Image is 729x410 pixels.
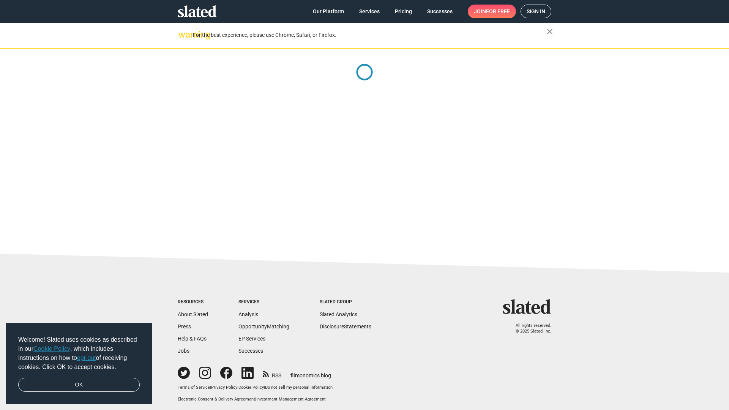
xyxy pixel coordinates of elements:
[18,378,140,392] a: dismiss cookie message
[18,335,140,372] span: Welcome! Slated uses cookies as described in our , which includes instructions on how to of recei...
[521,5,551,18] a: Sign in
[389,5,418,18] a: Pricing
[77,355,96,361] a: opt-out
[6,323,152,404] div: cookieconsent
[353,5,386,18] a: Services
[508,323,551,334] p: All rights reserved. © 2025 Slated, Inc.
[178,336,207,342] a: Help & FAQs
[320,323,371,330] a: DisclosureStatements
[290,372,300,378] span: film
[320,299,371,305] div: Slated Group
[178,385,210,390] a: Terms of Service
[468,5,516,18] a: Joinfor free
[263,367,281,379] a: RSS
[178,311,208,317] a: About Slated
[255,397,256,402] span: |
[265,385,333,391] button: Do not sell my personal information
[474,5,510,18] span: Join
[545,27,554,36] mat-icon: close
[395,5,412,18] span: Pricing
[313,5,344,18] span: Our Platform
[427,5,453,18] span: Successes
[359,5,380,18] span: Services
[238,323,289,330] a: OpportunityMatching
[33,345,70,352] a: Cookie Policy
[486,5,510,18] span: for free
[527,5,545,18] span: Sign in
[178,397,255,402] a: Electronic Consent & Delivery Agreement
[211,385,237,390] a: Privacy Policy
[238,311,258,317] a: Analysis
[178,30,188,39] mat-icon: warning
[320,311,357,317] a: Slated Analytics
[193,30,547,40] div: For the best experience, please use Chrome, Safari, or Firefox.
[238,299,289,305] div: Services
[238,385,264,390] a: Cookie Policy
[237,385,238,390] span: |
[178,299,208,305] div: Resources
[264,385,265,390] span: |
[178,348,189,354] a: Jobs
[421,5,459,18] a: Successes
[210,385,211,390] span: |
[290,366,331,379] a: filmonomics blog
[238,348,263,354] a: Successes
[256,397,326,402] a: Investment Management Agreement
[238,336,265,342] a: EP Services
[178,323,191,330] a: Press
[307,5,350,18] a: Our Platform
